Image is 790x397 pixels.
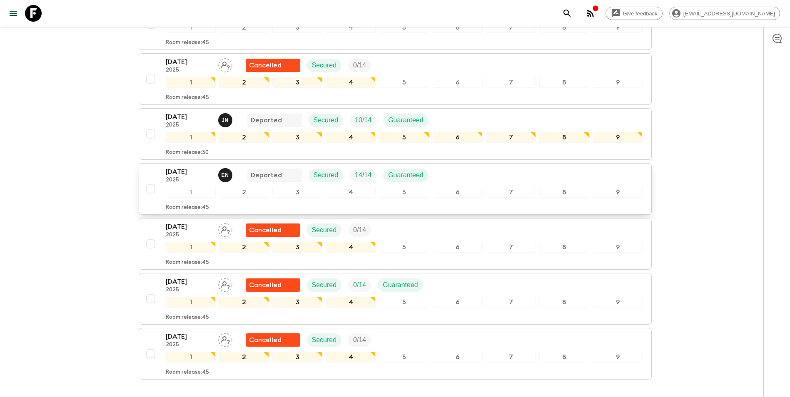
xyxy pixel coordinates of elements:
[219,352,269,362] div: 2
[166,57,212,67] p: [DATE]
[593,77,643,88] div: 9
[539,132,589,143] div: 8
[166,204,209,211] p: Room release: 45
[486,242,536,253] div: 7
[249,335,282,345] p: Cancelled
[326,132,376,143] div: 4
[593,352,643,362] div: 9
[218,116,234,122] span: Janita Nurmi
[166,167,212,177] p: [DATE]
[486,187,536,198] div: 7
[539,297,589,308] div: 8
[166,277,212,287] p: [DATE]
[379,77,429,88] div: 5
[539,352,589,362] div: 8
[218,280,232,287] span: Assign pack leader
[326,352,376,362] div: 4
[539,22,589,33] div: 8
[379,22,429,33] div: 5
[326,187,376,198] div: 4
[166,352,216,362] div: 1
[486,352,536,362] div: 7
[249,60,282,70] p: Cancelled
[166,222,212,232] p: [DATE]
[593,132,643,143] div: 9
[326,242,376,253] div: 4
[307,223,342,237] div: Secured
[348,223,371,237] div: Trip Fill
[219,132,269,143] div: 2
[539,242,589,253] div: 8
[246,278,300,292] div: Flash Pack cancellation
[5,5,22,22] button: menu
[219,242,269,253] div: 2
[593,22,643,33] div: 9
[312,60,337,70] p: Secured
[166,259,209,266] p: Room release: 45
[433,22,483,33] div: 6
[218,335,232,342] span: Assign pack leader
[312,225,337,235] p: Secured
[166,77,216,88] div: 1
[139,108,652,160] button: [DATE]2025Janita NurmiDepartedSecuredTrip FillGuaranteed123456789Room release:30
[326,77,376,88] div: 4
[433,242,483,253] div: 6
[166,132,216,143] div: 1
[348,333,371,347] div: Trip Fill
[251,170,282,180] p: Departed
[218,171,234,177] span: Estel Nikolaidi
[139,273,652,325] button: [DATE]2025Assign pack leaderFlash Pack cancellationSecuredTrip FillGuaranteed123456789Room releas...
[348,278,371,292] div: Trip Fill
[166,342,212,348] p: 2025
[219,187,269,198] div: 2
[312,280,337,290] p: Secured
[246,59,300,72] div: Flash Pack cancellation
[246,223,300,237] div: Flash Pack cancellation
[166,177,212,184] p: 2025
[166,149,209,156] p: Room release: 30
[539,77,589,88] div: 8
[139,53,652,105] button: [DATE]2025Assign pack leaderFlash Pack cancellationSecuredTrip Fill123456789Room release:45
[355,170,371,180] p: 14 / 14
[388,115,424,125] p: Guaranteed
[433,132,483,143] div: 6
[353,335,366,345] p: 0 / 14
[166,242,216,253] div: 1
[486,22,536,33] div: 7
[606,7,663,20] a: Give feedback
[166,22,216,33] div: 1
[166,40,209,46] p: Room release: 45
[379,132,429,143] div: 5
[355,115,371,125] p: 10 / 14
[219,22,269,33] div: 2
[272,297,322,308] div: 3
[307,278,342,292] div: Secured
[166,67,212,74] p: 2025
[379,242,429,253] div: 5
[272,22,322,33] div: 3
[486,132,536,143] div: 7
[314,170,339,180] p: Secured
[309,114,344,127] div: Secured
[218,61,232,67] span: Assign pack leader
[166,94,209,101] p: Room release: 45
[218,226,232,232] span: Assign pack leader
[348,59,371,72] div: Trip Fill
[314,115,339,125] p: Secured
[166,287,212,293] p: 2025
[166,187,216,198] div: 1
[433,297,483,308] div: 6
[166,112,212,122] p: [DATE]
[251,115,282,125] p: Departed
[139,163,652,215] button: [DATE]2025Estel NikolaidiDepartedSecuredTrip FillGuaranteed123456789Room release:45
[353,280,366,290] p: 0 / 14
[272,132,322,143] div: 3
[433,77,483,88] div: 6
[433,352,483,362] div: 6
[166,122,212,129] p: 2025
[166,369,209,376] p: Room release: 45
[593,242,643,253] div: 9
[486,77,536,88] div: 7
[669,7,780,20] div: [EMAIL_ADDRESS][DOMAIN_NAME]
[312,335,337,345] p: Secured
